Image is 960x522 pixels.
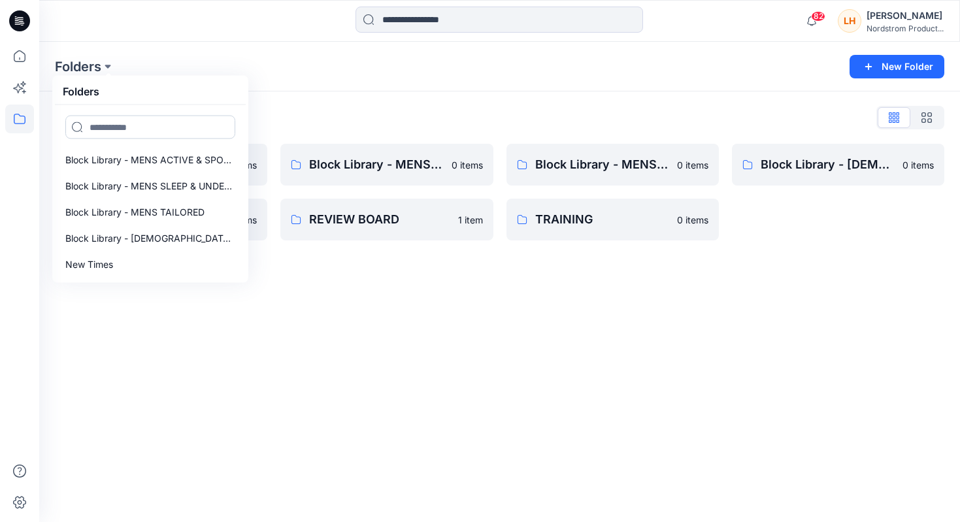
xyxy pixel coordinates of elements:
[58,147,243,173] a: Block Library - MENS ACTIVE & SPORTSWEAR
[280,144,493,186] a: Block Library - MENS SLEEP & UNDERWEAR0 items
[506,199,719,240] a: TRAINING0 items
[65,178,235,194] p: Block Library - MENS SLEEP & UNDERWEAR
[65,152,235,168] p: Block Library - MENS ACTIVE & SPORTSWEAR
[65,204,205,220] p: Block Library - MENS TAILORED
[506,144,719,186] a: Block Library - MENS TAILORED0 items
[535,155,669,174] p: Block Library - MENS TAILORED
[309,210,450,229] p: REVIEW BOARD
[58,173,243,199] a: Block Library - MENS SLEEP & UNDERWEAR
[811,11,825,22] span: 82
[677,158,708,172] p: 0 items
[58,199,243,225] a: Block Library - MENS TAILORED
[309,155,443,174] p: Block Library - MENS SLEEP & UNDERWEAR
[761,155,895,174] p: Block Library - [DEMOGRAPHIC_DATA] MENS - MISSY
[850,55,944,78] button: New Folder
[452,158,483,172] p: 0 items
[867,8,944,24] div: [PERSON_NAME]
[280,199,493,240] a: REVIEW BOARD1 item
[55,78,107,105] h5: Folders
[902,158,934,172] p: 0 items
[732,144,944,186] a: Block Library - [DEMOGRAPHIC_DATA] MENS - MISSY0 items
[535,210,669,229] p: TRAINING
[65,257,113,272] p: New Times
[58,225,243,252] a: Block Library - [DEMOGRAPHIC_DATA] MENS - MISSY
[838,9,861,33] div: LH
[55,57,101,76] a: Folders
[58,252,243,278] a: New Times
[867,24,944,33] div: Nordstrom Product...
[458,213,483,227] p: 1 item
[65,231,235,246] p: Block Library - [DEMOGRAPHIC_DATA] MENS - MISSY
[677,213,708,227] p: 0 items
